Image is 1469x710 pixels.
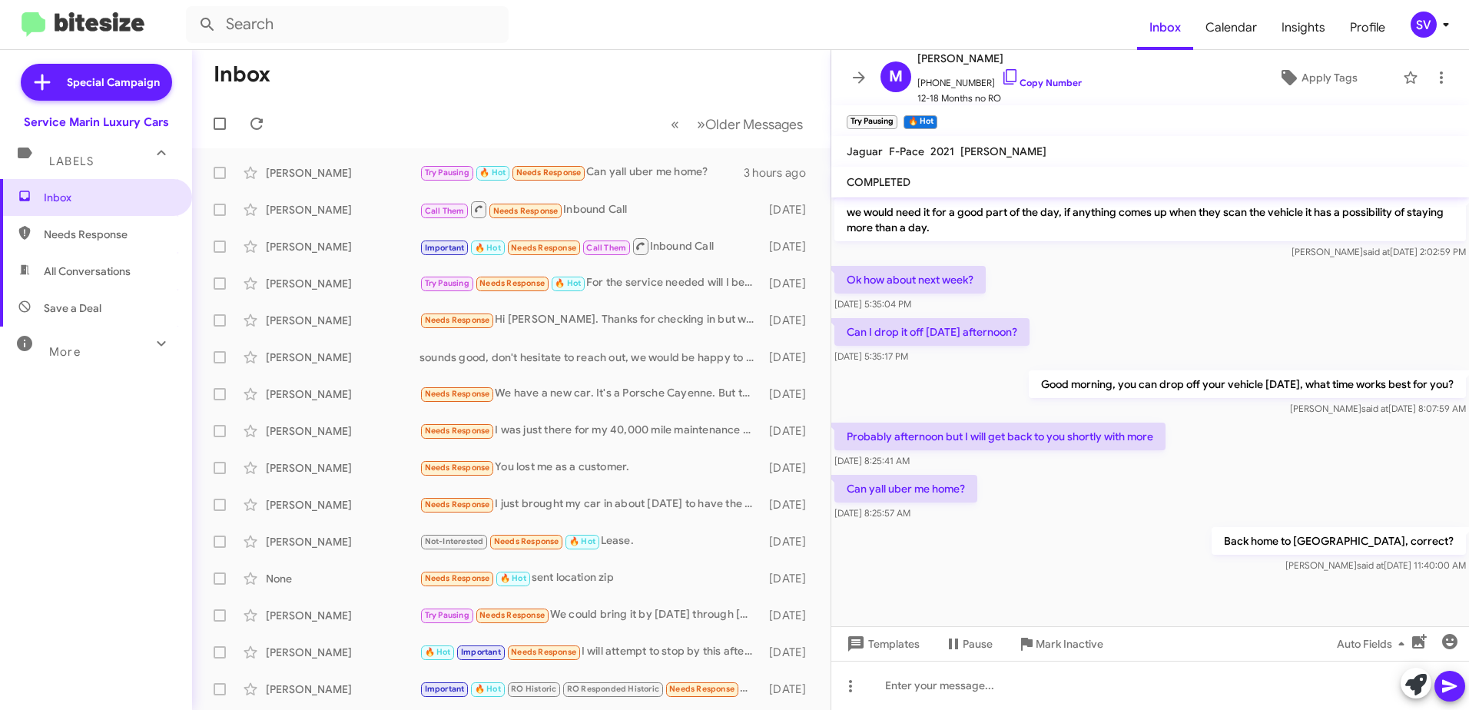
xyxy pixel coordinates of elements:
div: Inbound Call [419,200,762,219]
div: [PERSON_NAME] [266,276,419,291]
button: Apply Tags [1239,64,1395,91]
p: Probably afternoon but I will get back to you shortly with more [834,423,1166,450]
div: 3 hours ago [744,165,818,181]
div: [DATE] [762,387,818,402]
span: 🔥 Hot [475,684,501,694]
span: M [889,65,903,89]
div: [DATE] [762,239,818,254]
span: Call Them [425,206,465,216]
div: We could bring it by [DATE] through [DATE] (9/30 to 10/2) or next week [DATE] (10/7). But we will... [419,606,762,624]
span: 🔥 Hot [500,573,526,583]
span: « [671,114,679,134]
span: [PERSON_NAME] [DATE] 8:07:59 AM [1290,403,1466,414]
span: [PERSON_NAME] [DATE] 2:02:59 PM [1292,246,1466,257]
div: [DATE] [762,571,818,586]
span: Not-Interested [425,536,484,546]
div: [PERSON_NAME] [266,313,419,328]
span: said at [1363,246,1390,257]
div: [PERSON_NAME] [266,239,419,254]
a: Insights [1269,5,1338,50]
span: RO Responded Historic [567,684,659,694]
span: [DATE] 8:25:57 AM [834,507,910,519]
span: Older Messages [705,116,803,133]
div: [DATE] [762,497,818,513]
span: COMPLETED [847,175,910,189]
button: Next [688,108,812,140]
p: Ok how about next week? [834,266,986,294]
div: Lease. [419,532,762,550]
div: sent location zip [419,569,762,587]
span: [DATE] 8:25:41 AM [834,455,910,466]
div: [PERSON_NAME] [266,423,419,439]
span: Needs Response [479,278,545,288]
span: Try Pausing [425,168,469,177]
p: Can I drop it off [DATE] afternoon? [834,318,1030,346]
a: Special Campaign [21,64,172,101]
div: I was just there for my 40,000 mile maintenance a few weeks ago. I believe [PERSON_NAME] was the ... [419,422,762,440]
div: None [266,571,419,586]
span: Needs Response [44,227,174,242]
div: Can yall uber me home? [419,164,744,181]
span: Needs Response [425,315,490,325]
p: Good morning, you can drop off your vehicle [DATE], what time works best for you? [1029,370,1466,398]
span: Inbox [44,190,174,205]
div: sounds good, don't hesitate to reach out, we would be happy to get you in for service when ready. [419,350,762,365]
a: Calendar [1193,5,1269,50]
span: Important [461,647,501,657]
span: Templates [844,630,920,658]
div: You lost me as a customer. [419,459,762,476]
div: [DATE] [762,460,818,476]
button: Mark Inactive [1005,630,1116,658]
div: [PERSON_NAME] [266,645,419,660]
span: » [697,114,705,134]
span: [PERSON_NAME] [960,144,1046,158]
div: I just brought my car in about [DATE] to have the service and they realize I did not need it yet [419,496,762,513]
a: Profile [1338,5,1398,50]
div: Ok. Will do [419,680,762,698]
span: Needs Response [511,243,576,253]
span: More [49,345,81,359]
div: [PERSON_NAME] [266,165,419,181]
span: Needs Response [511,647,576,657]
span: 🔥 Hot [569,536,595,546]
span: Needs Response [494,536,559,546]
span: Mark Inactive [1036,630,1103,658]
span: Pause [963,630,993,658]
div: [DATE] [762,202,818,217]
span: Auto Fields [1337,630,1411,658]
button: Pause [932,630,1005,658]
div: [PERSON_NAME] [266,387,419,402]
span: Try Pausing [425,610,469,620]
span: [PERSON_NAME] [DATE] 11:40:00 AM [1285,559,1466,571]
span: Needs Response [425,426,490,436]
div: [PERSON_NAME] [266,608,419,623]
div: [DATE] [762,276,818,291]
div: [PERSON_NAME] [266,534,419,549]
a: Copy Number [1001,77,1082,88]
div: [PERSON_NAME] [266,460,419,476]
div: [PERSON_NAME] [266,682,419,697]
div: We have a new car. It's a Porsche Cayenne. But thanks anyway. [419,385,762,403]
span: 🔥 Hot [555,278,581,288]
span: Try Pausing [425,278,469,288]
p: Back home to [GEOGRAPHIC_DATA], correct? [1212,527,1466,555]
div: [PERSON_NAME] [266,350,419,365]
span: Inbox [1137,5,1193,50]
div: [PERSON_NAME] [266,202,419,217]
span: 🔥 Hot [479,168,506,177]
div: [DATE] [762,313,818,328]
div: [DATE] [762,534,818,549]
span: [DATE] 5:35:17 PM [834,350,908,362]
span: Needs Response [669,684,734,694]
span: Special Campaign [67,75,160,90]
small: 🔥 Hot [904,115,937,129]
div: [DATE] [762,682,818,697]
span: 🔥 Hot [425,647,451,657]
span: Needs Response [425,573,490,583]
p: Can yall uber me home? [834,475,977,503]
div: Service Marin Luxury Cars [24,114,169,130]
div: [DATE] [762,608,818,623]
